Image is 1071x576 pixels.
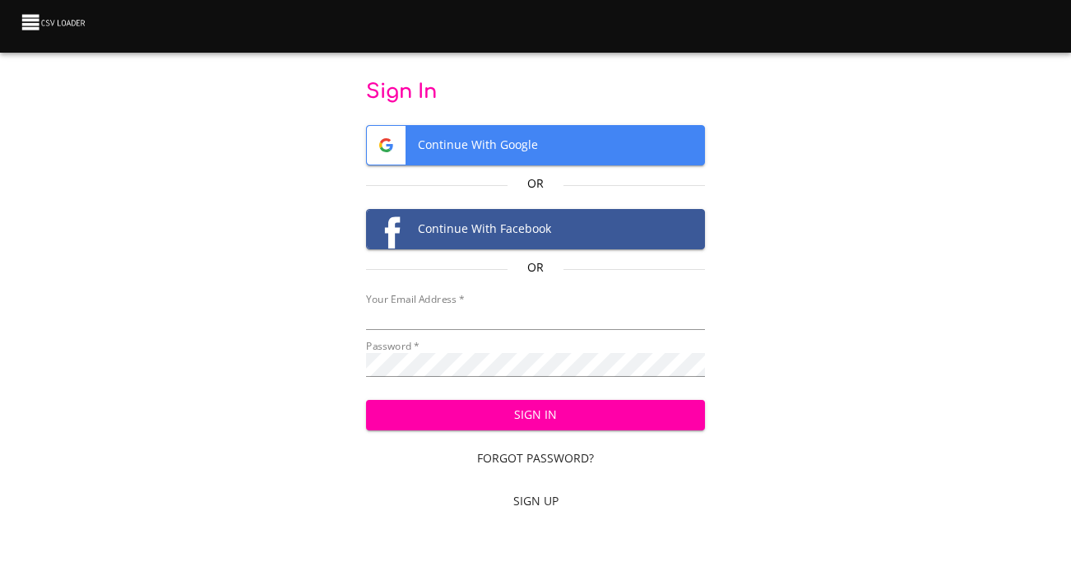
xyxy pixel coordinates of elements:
[366,79,706,105] p: Sign In
[366,444,706,474] a: Forgot Password?
[366,400,706,430] button: Sign In
[366,341,420,351] label: Password
[508,175,564,192] p: Or
[379,405,693,425] span: Sign In
[367,210,406,249] img: Facebook logo
[366,295,464,304] label: Your Email Address
[20,11,89,34] img: CSV Loader
[366,209,706,249] button: Facebook logoContinue With Facebook
[366,125,706,165] button: Google logoContinue With Google
[367,126,705,165] span: Continue With Google
[373,448,699,469] span: Forgot Password?
[367,210,705,249] span: Continue With Facebook
[373,491,699,512] span: Sign Up
[366,486,706,517] a: Sign Up
[367,126,406,165] img: Google logo
[508,259,564,276] p: Or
